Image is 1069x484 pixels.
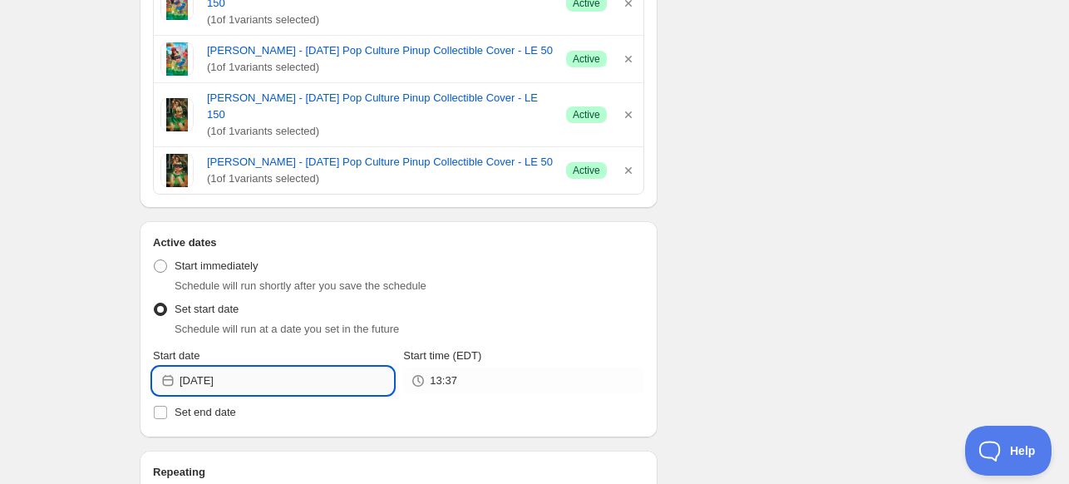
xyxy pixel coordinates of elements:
[207,12,553,28] span: ( 1 of 1 variants selected)
[207,123,553,140] span: ( 1 of 1 variants selected)
[175,406,236,418] span: Set end date
[207,42,553,59] a: [PERSON_NAME] - [DATE] Pop Culture Pinup Collectible Cover - LE 50
[573,108,600,121] span: Active
[153,235,644,251] h2: Active dates
[175,279,426,292] span: Schedule will run shortly after you save the schedule
[153,349,200,362] span: Start date
[153,464,644,481] h2: Repeating
[207,90,553,123] a: [PERSON_NAME] - [DATE] Pop Culture Pinup Collectible Cover - LE 150
[175,323,399,335] span: Schedule will run at a date you set in the future
[965,426,1052,476] iframe: Toggle Customer Support
[175,303,239,315] span: Set start date
[207,170,553,187] span: ( 1 of 1 variants selected)
[573,164,600,177] span: Active
[207,59,553,76] span: ( 1 of 1 variants selected)
[207,154,553,170] a: [PERSON_NAME] - [DATE] Pop Culture Pinup Collectible Cover - LE 50
[175,259,258,272] span: Start immediately
[573,52,600,66] span: Active
[403,349,481,362] span: Start time (EDT)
